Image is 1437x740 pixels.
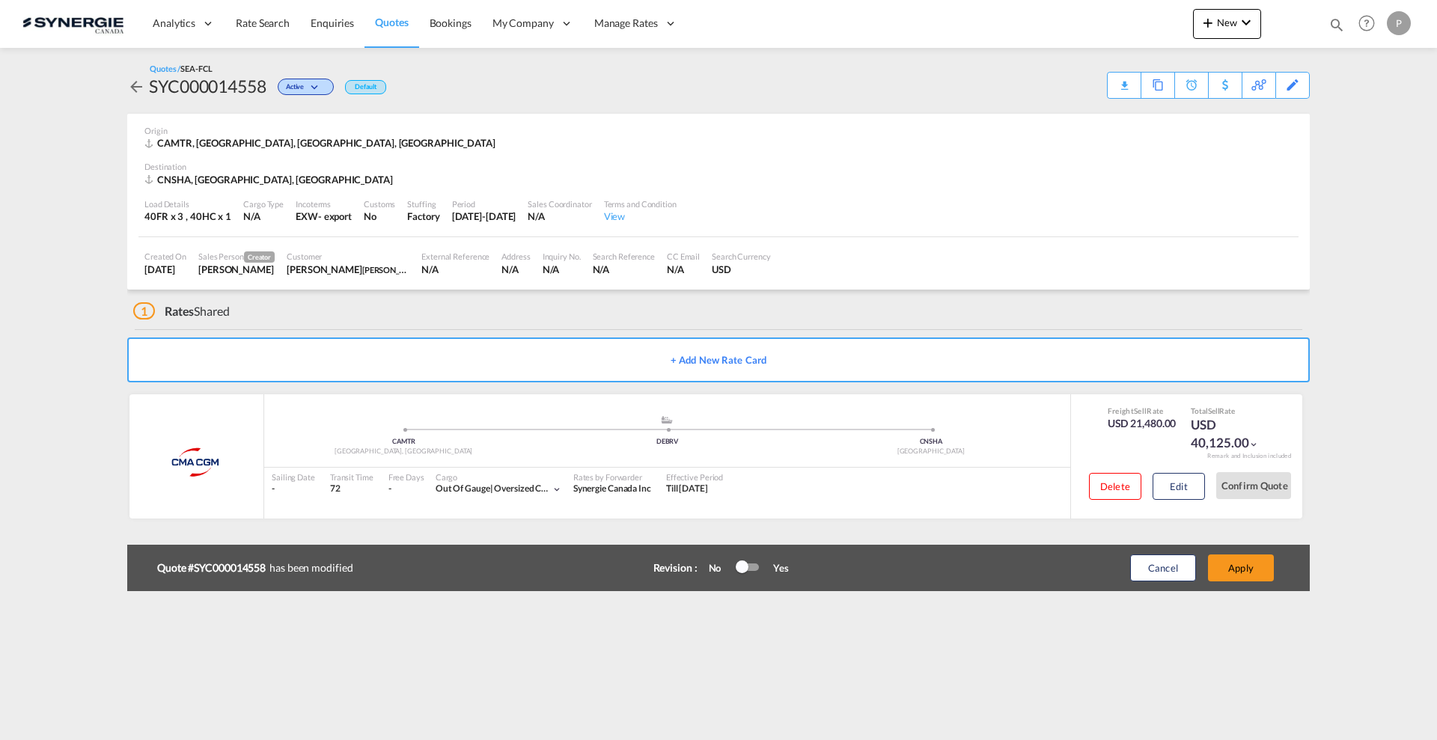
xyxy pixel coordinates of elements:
span: Analytics [153,16,195,31]
div: Revision : [653,560,698,575]
div: USD 40,125.00 [1191,416,1266,452]
button: Confirm Quote [1216,472,1291,499]
button: Edit [1153,473,1205,500]
div: Synergie Canada Inc [573,483,651,495]
button: Delete [1089,473,1141,500]
span: Sell [1208,406,1220,415]
div: Origin [144,125,1293,136]
div: N/A [667,263,700,276]
div: No [364,210,395,223]
img: CMA CGM [159,444,234,481]
span: Enquiries [311,16,354,29]
div: Freight Rate [1108,406,1177,416]
span: Help [1354,10,1379,36]
span: Sell [1134,406,1147,415]
md-icon: icon-chevron-down [1237,13,1255,31]
div: Search Currency [712,251,771,262]
span: SEA-FCL [180,64,212,73]
span: 1 [133,302,155,319]
div: SYC000014558 [149,74,266,98]
span: Bookings [430,16,472,29]
div: USD 21,480.00 [1108,416,1177,431]
div: Effective Period [666,471,723,483]
div: Yes [758,561,789,575]
div: Created On [144,251,186,262]
span: | [490,483,493,494]
div: Change Status Here [266,74,338,98]
div: Total Rate [1191,406,1266,416]
div: N/A [543,263,581,276]
md-icon: icon-arrow-left [127,78,145,96]
div: View [604,210,677,223]
div: Irina Deriabina [287,263,409,276]
div: Customs [364,198,395,210]
button: icon-plus 400-fgNewicon-chevron-down [1193,9,1261,39]
div: 72 [330,483,373,495]
div: 40FR x 3 , 40HC x 1 [144,210,231,223]
div: Shared [133,303,230,319]
button: Cancel [1130,554,1196,581]
div: Transit Time [330,471,373,483]
div: 4 Sep 2025 [144,263,186,276]
div: icon-magnify [1328,16,1345,39]
div: Pablo Gomez Saldarriaga [198,263,275,276]
md-icon: icon-plus 400-fg [1199,13,1217,31]
div: N/A [593,263,655,276]
span: Manage Rates [594,16,658,31]
md-icon: icon-chevron-down [552,484,562,495]
div: Incoterms [296,198,352,210]
div: - [272,483,315,495]
div: Quote PDF is not available at this time [1115,73,1133,86]
div: Search Reference [593,251,655,262]
img: 1f56c880d42311ef80fc7dca854c8e59.png [22,7,123,40]
div: Address [501,251,530,262]
b: Quote #SYC000014558 [157,560,269,575]
div: CAMTR [272,437,535,447]
div: CNSHA [799,437,1063,447]
span: Quotes [375,16,408,28]
div: P [1387,11,1411,35]
div: N/A [528,210,591,223]
div: Customer [287,251,409,262]
div: Quotes /SEA-FCL [150,63,213,74]
div: N/A [243,210,284,223]
div: Cargo [436,471,562,483]
span: CAMTR, [GEOGRAPHIC_DATA], [GEOGRAPHIC_DATA], [GEOGRAPHIC_DATA] [157,137,495,149]
div: Default [345,80,386,94]
div: N/A [421,263,489,276]
div: Sales Person [198,251,275,263]
div: Period [452,198,516,210]
div: Factory Stuffing [407,210,439,223]
div: Till 04 Oct 2025 [666,483,708,495]
div: [GEOGRAPHIC_DATA], [GEOGRAPHIC_DATA] [272,447,535,456]
div: No [701,561,736,575]
md-icon: icon-magnify [1328,16,1345,33]
div: Remark and Inclusion included [1196,452,1302,460]
div: - export [318,210,352,223]
span: Till [DATE] [666,483,708,494]
span: New [1199,16,1255,28]
md-icon: icon-chevron-down [308,84,326,92]
div: CAMTR, Montreal, QC, Americas [144,136,499,150]
div: Free Days [388,471,424,483]
span: Creator [244,251,275,263]
div: CC Email [667,251,700,262]
div: Inquiry No. [543,251,581,262]
div: Cargo Type [243,198,284,210]
div: - [388,483,391,495]
div: Destination [144,161,1293,172]
span: Out of Gauge [436,483,495,494]
div: oversized cargo [436,483,552,495]
div: External Reference [421,251,489,262]
div: Change Status Here [278,79,334,95]
span: Rates [165,304,195,318]
div: Rates by Forwarder [573,471,651,483]
div: icon-arrow-left [127,74,149,98]
md-icon: assets/icons/custom/ship-fill.svg [658,416,676,423]
div: [GEOGRAPHIC_DATA] [799,447,1063,456]
button: Apply [1208,554,1274,581]
div: Stuffing [407,198,439,210]
div: has been modified [157,557,606,579]
div: Load Details [144,198,231,210]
